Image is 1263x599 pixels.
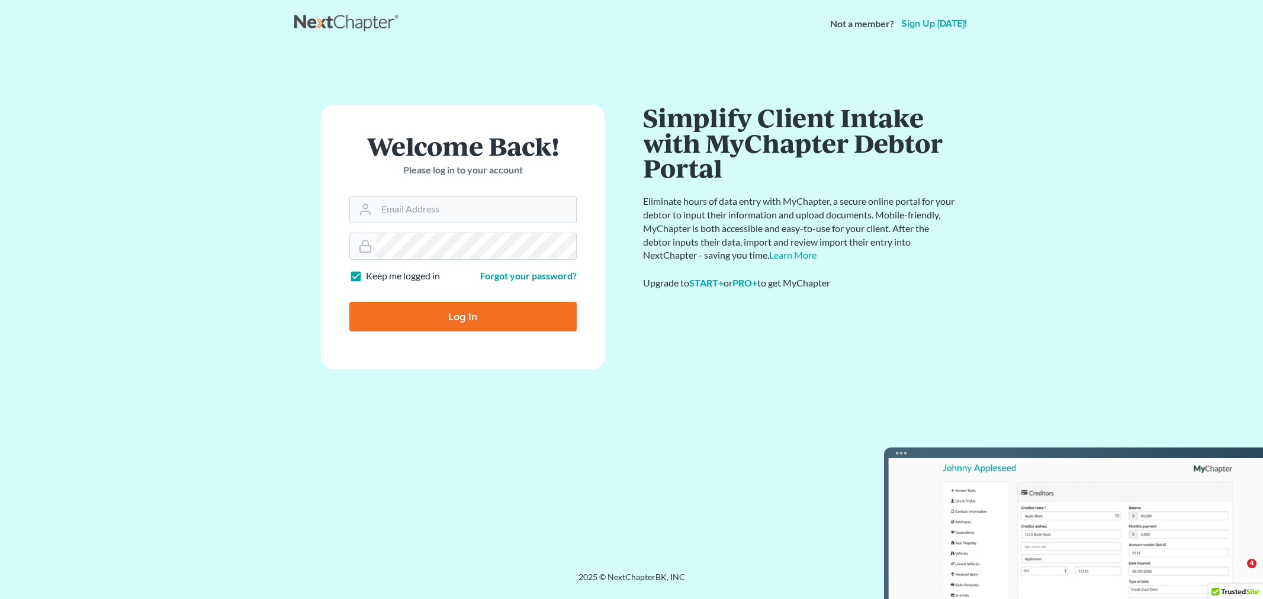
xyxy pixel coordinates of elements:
[644,276,957,290] div: Upgrade to or to get MyChapter
[294,571,969,592] div: 2025 © NextChapterBK, INC
[349,163,577,177] p: Please log in to your account
[644,105,957,181] h1: Simplify Client Intake with MyChapter Debtor Portal
[830,17,894,31] strong: Not a member?
[899,19,969,28] a: Sign up [DATE]!
[1247,559,1256,568] span: 4
[733,277,758,288] a: PRO+
[770,249,817,260] a: Learn More
[1223,559,1251,587] iframe: Intercom live chat
[690,277,724,288] a: START+
[349,133,577,159] h1: Welcome Back!
[377,197,576,223] input: Email Address
[644,195,957,262] p: Eliminate hours of data entry with MyChapter, a secure online portal for your debtor to input the...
